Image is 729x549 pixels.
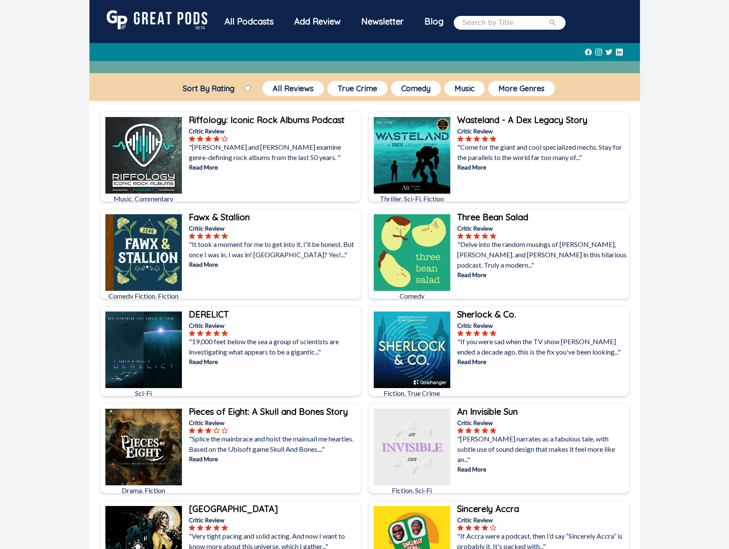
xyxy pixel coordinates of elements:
[457,515,627,524] p: Critic Review
[172,83,245,93] label: Sort By Rating
[457,418,627,427] p: Critic Review
[189,309,229,320] b: DERELICT
[457,309,516,320] b: Sherlock & Co.
[457,406,518,417] b: An Invisible Sun
[327,81,388,96] button: True Crime
[368,306,630,396] a: Sherlock & Co.Fiction, True CrimeSherlock & Co.Critic Review"If you were sad when the TV show [PE...
[457,224,627,233] p: Critic Review
[462,18,548,28] input: Search by Title
[284,10,351,33] a: Add Review
[374,409,450,485] img: An Invisible Sun
[105,117,182,194] img: Riffology: Iconic Rock Albums Podcast
[488,81,555,96] button: More Genres
[189,239,359,260] p: "It took a moment for me to get into it, I'll be honest. But once I was in, I was in! [GEOGRAPHIC...
[457,270,627,279] p: Read More
[457,503,519,514] b: Sincerely Accra
[105,485,182,496] p: Drama, Fiction
[214,10,284,35] a: All Podcasts
[374,117,450,194] img: Wasteland - A Dex Legacy Story
[457,357,627,366] p: Read More
[457,142,627,163] p: "Come for the giant and cool specialized mechs. Stay for the parallels to the world far too many ...
[374,291,450,301] p: Comedy
[368,111,630,202] a: Wasteland - A Dex Legacy StoryThriller, Sci-Fi, FictionWasteland - A Dex Legacy StoryCritic Revie...
[374,194,450,204] p: Thriller, Sci-Fi, Fiction
[374,312,450,388] img: Sherlock & Co.
[457,321,627,330] p: Critic Review
[457,114,588,125] b: Wasteland - A Dex Legacy Story
[100,403,361,493] a: Pieces of Eight: A Skull and Bones StoryDrama, FictionPieces of Eight: A Skull and Bones StoryCri...
[189,260,359,269] p: Read More
[189,503,278,514] b: [GEOGRAPHIC_DATA]
[105,409,182,485] img: Pieces of Eight: A Skull and Bones Story
[414,10,454,33] a: Blog
[189,406,348,417] b: Pieces of Eight: A Skull and Bones Story
[189,142,359,163] p: "[PERSON_NAME] and [PERSON_NAME] examine genre-defining rock albums from the last 50 years. "
[457,239,627,270] p: "Delve into the random musings of [PERSON_NAME], [PERSON_NAME], and [PERSON_NAME] in this hilario...
[189,434,359,454] p: "Splice the mainbrace and hoist the mainsail me hearties. Based on the Ubisoft game Skull And Bon...
[189,336,359,357] p: "19,000 feet below the sea a group of scientists are investigating what appears to be a gigantic..."
[189,418,359,427] p: Critic Review
[351,10,414,35] a: Newsletter
[105,388,182,398] p: Sci-Fi
[457,126,627,136] p: Critic Review
[214,10,284,33] div: All Podcasts
[189,212,250,222] b: Fawx & Stallion
[189,454,359,463] p: Read More
[457,336,627,357] p: "If you were sad when the TV show [PERSON_NAME] ended a decade ago, this is the fix you've been l...
[189,114,345,125] b: Riffology: Iconic Rock Albums Podcast
[107,10,207,29] img: GreatPods
[262,81,324,96] button: All Reviews
[100,306,361,396] a: DERELICTSci-FiDERELICTCritic Review"19,000 feet below the sea a group of scientists are investiga...
[457,434,627,465] p: "[PERSON_NAME] narrates as a fabulous tale, with subtle use of sound design that makes it feel mo...
[457,465,627,474] p: Read More
[261,79,326,98] a: All Reviews
[100,111,361,202] a: Riffology: Iconic Rock Albums PodcastMusic, CommentaryRiffology: Iconic Rock Albums PodcastCritic...
[189,224,359,233] p: Critic Review
[389,79,443,98] a: Comedy
[189,126,359,136] p: Critic Review
[100,209,361,299] a: Fawx & StallionComedy Fiction, FictionFawx & StallionCritic Review"It took a moment for me to get...
[457,212,528,222] b: Three Bean Salad
[368,209,630,299] a: Three Bean SaladComedyThree Bean SaladCritic Review"Delve into the random musings of [PERSON_NAME...
[374,388,450,398] p: Fiction, True Crime
[189,357,359,366] p: Read More
[374,485,450,496] p: Fiction, Sci-Fi
[374,214,450,291] img: Three Bean Salad
[368,403,630,493] a: An Invisible SunFiction, Sci-FiAn Invisible SunCritic Review"[PERSON_NAME] narrates as a fabulous...
[105,194,182,204] p: Music, Commentary
[443,79,486,98] a: Music
[351,10,414,33] div: Newsletter
[189,515,359,524] p: Critic Review
[105,291,182,301] p: Comedy Fiction, Fiction
[391,81,441,96] button: Comedy
[189,321,359,330] p: Critic Review
[105,312,182,388] img: DERELICT
[189,163,359,172] p: Read More
[444,81,485,96] button: Music
[326,79,389,98] a: True Crime
[105,214,182,291] img: Fawx & Stallion
[457,163,627,172] p: Read More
